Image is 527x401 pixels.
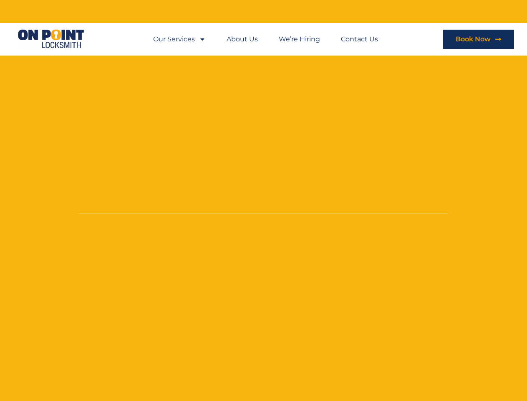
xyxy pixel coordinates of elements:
span: Book Now [456,36,491,43]
nav: Menu [153,30,378,49]
a: About Us [227,30,258,49]
a: Our Services [153,30,206,49]
a: We’re Hiring [279,30,320,49]
a: Book Now [443,30,514,49]
a: Contact Us [341,30,378,49]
